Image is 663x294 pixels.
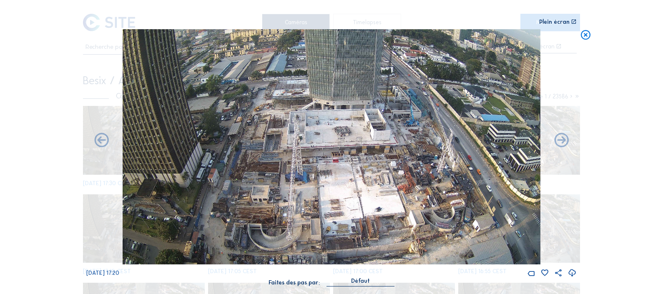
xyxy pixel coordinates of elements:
[351,277,370,285] div: Défaut
[86,269,119,276] span: [DATE] 17:20
[326,277,394,286] div: Défaut
[93,132,110,149] i: Forward
[539,19,570,25] div: Plein écran
[553,132,570,149] i: Back
[123,29,541,264] img: Image
[269,280,320,286] div: Faites des pas par:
